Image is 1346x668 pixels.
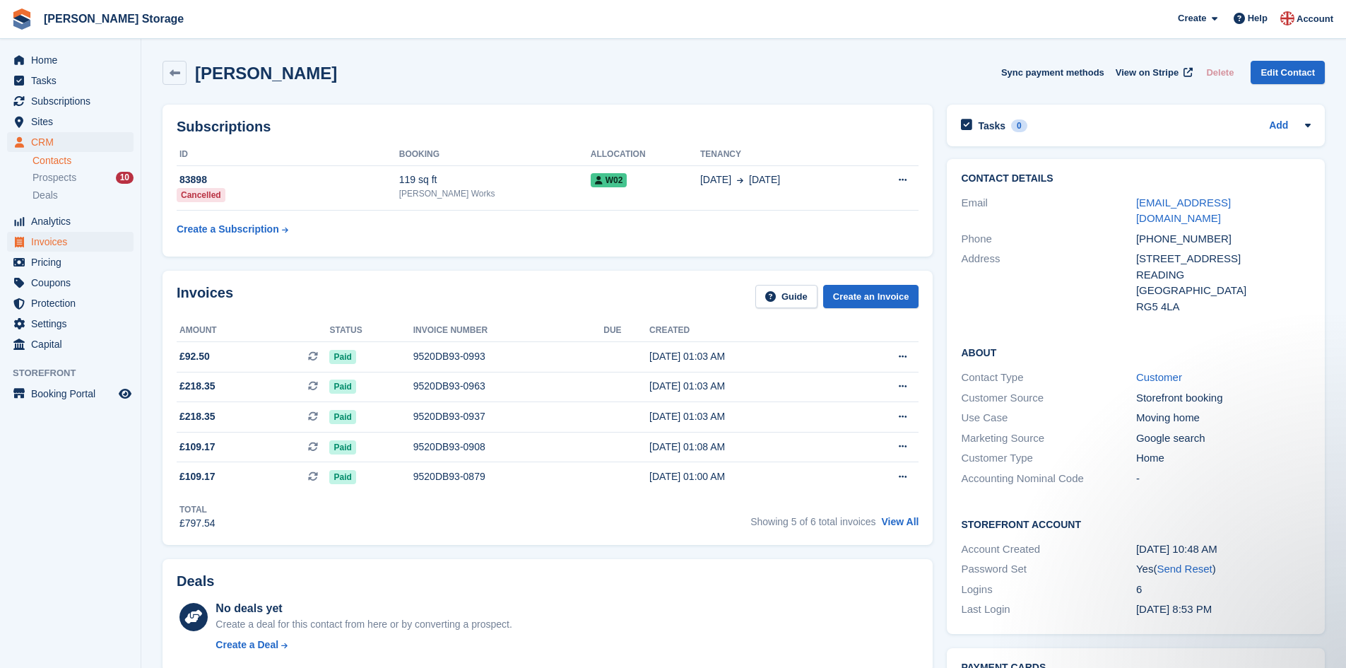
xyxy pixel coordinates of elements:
[1136,561,1311,578] div: Yes
[649,409,843,424] div: [DATE] 01:03 AM
[7,112,134,131] a: menu
[7,252,134,272] a: menu
[961,430,1135,447] div: Marketing Source
[195,64,337,83] h2: [PERSON_NAME]
[1136,283,1311,299] div: [GEOGRAPHIC_DATA]
[649,379,843,394] div: [DATE] 01:03 AM
[117,385,134,402] a: Preview store
[961,390,1135,406] div: Customer Source
[1280,11,1294,25] img: John Baker
[750,516,875,527] span: Showing 5 of 6 total invoices
[961,370,1135,386] div: Contact Type
[216,617,512,632] div: Create a deal for this contact from here or by converting a prospect.
[177,216,288,242] a: Create a Subscription
[31,384,116,404] span: Booking Portal
[179,516,216,531] div: £797.54
[329,350,355,364] span: Paid
[961,231,1135,247] div: Phone
[1136,603,1212,615] time: 2025-07-14 19:53:37 UTC
[179,379,216,394] span: £218.35
[1136,197,1231,225] a: [EMAIL_ADDRESS][DOMAIN_NAME]
[1136,430,1311,447] div: Google search
[961,345,1311,359] h2: About
[978,119,1005,132] h2: Tasks
[649,320,843,342] th: Created
[413,349,604,364] div: 9520DB93-0993
[1248,11,1268,25] span: Help
[882,516,919,527] a: View All
[179,469,216,484] span: £109.17
[961,541,1135,558] div: Account Created
[7,273,134,293] a: menu
[31,71,116,90] span: Tasks
[329,470,355,484] span: Paid
[823,285,919,308] a: Create an Invoice
[177,320,329,342] th: Amount
[7,293,134,313] a: menu
[413,409,604,424] div: 9520DB93-0937
[1136,390,1311,406] div: Storefront booking
[961,450,1135,467] div: Customer Type
[31,314,116,334] span: Settings
[31,211,116,231] span: Analytics
[961,173,1311,184] h2: Contact Details
[1136,450,1311,467] div: Home
[1297,12,1333,26] span: Account
[33,170,134,185] a: Prospects 10
[31,112,116,131] span: Sites
[700,172,731,187] span: [DATE]
[413,440,604,455] div: 9520DB93-0908
[1136,299,1311,315] div: RG5 4LA
[33,154,134,168] a: Contacts
[179,440,216,455] span: £109.17
[329,380,355,394] span: Paid
[961,561,1135,578] div: Password Set
[399,172,591,187] div: 119 sq ft
[177,285,233,308] h2: Invoices
[7,91,134,111] a: menu
[7,132,134,152] a: menu
[591,173,627,187] span: W02
[177,143,399,166] th: ID
[7,232,134,252] a: menu
[961,251,1135,315] div: Address
[1251,61,1325,84] a: Edit Contact
[179,409,216,424] span: £218.35
[31,252,116,272] span: Pricing
[31,273,116,293] span: Coupons
[7,50,134,70] a: menu
[399,143,591,166] th: Booking
[33,188,134,203] a: Deals
[649,469,843,484] div: [DATE] 01:00 AM
[31,50,116,70] span: Home
[179,503,216,516] div: Total
[1136,410,1311,426] div: Moving home
[1011,119,1027,132] div: 0
[413,379,604,394] div: 9520DB93-0963
[649,440,843,455] div: [DATE] 01:08 AM
[7,384,134,404] a: menu
[1136,471,1311,487] div: -
[7,71,134,90] a: menu
[1153,563,1215,575] span: ( )
[649,349,843,364] div: [DATE] 01:03 AM
[31,293,116,313] span: Protection
[33,171,76,184] span: Prospects
[177,172,399,187] div: 83898
[216,638,278,652] div: Create a Deal
[961,582,1135,598] div: Logins
[961,195,1135,227] div: Email
[116,172,134,184] div: 10
[1136,267,1311,283] div: READING
[329,320,413,342] th: Status
[1178,11,1206,25] span: Create
[1157,563,1212,575] a: Send Reset
[31,132,116,152] span: CRM
[216,638,512,652] a: Create a Deal
[7,334,134,354] a: menu
[329,410,355,424] span: Paid
[1136,541,1311,558] div: [DATE] 10:48 AM
[33,189,58,202] span: Deals
[591,143,700,166] th: Allocation
[755,285,817,308] a: Guide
